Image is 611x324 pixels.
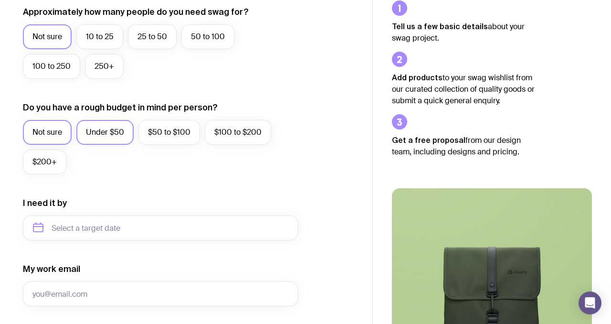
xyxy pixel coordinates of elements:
label: $100 to $200 [205,120,271,145]
label: Under $50 [76,120,134,145]
label: My work email [23,263,80,275]
label: 25 to 50 [128,24,177,49]
input: you@email.com [23,281,298,306]
strong: Tell us a few basic details [392,22,488,31]
label: I need it by [23,197,67,209]
label: Do you have a rough budget in mind per person? [23,102,218,113]
p: from our design team, including designs and pricing. [392,134,535,158]
label: $200+ [23,150,66,174]
label: Not sure [23,120,72,145]
label: 50 to 100 [181,24,234,49]
label: 100 to 250 [23,54,80,79]
div: Open Intercom Messenger [579,292,601,314]
strong: Add products [392,73,442,82]
label: Not sure [23,24,72,49]
strong: Get a free proposal [392,136,465,144]
input: Select a target date [23,216,298,240]
label: $50 to $100 [138,120,200,145]
p: about your swag project. [392,21,535,44]
label: 250+ [85,54,124,79]
label: 10 to 25 [76,24,123,49]
p: to your swag wishlist from our curated collection of quality goods or submit a quick general enqu... [392,72,535,107]
label: Approximately how many people do you need swag for? [23,6,249,18]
